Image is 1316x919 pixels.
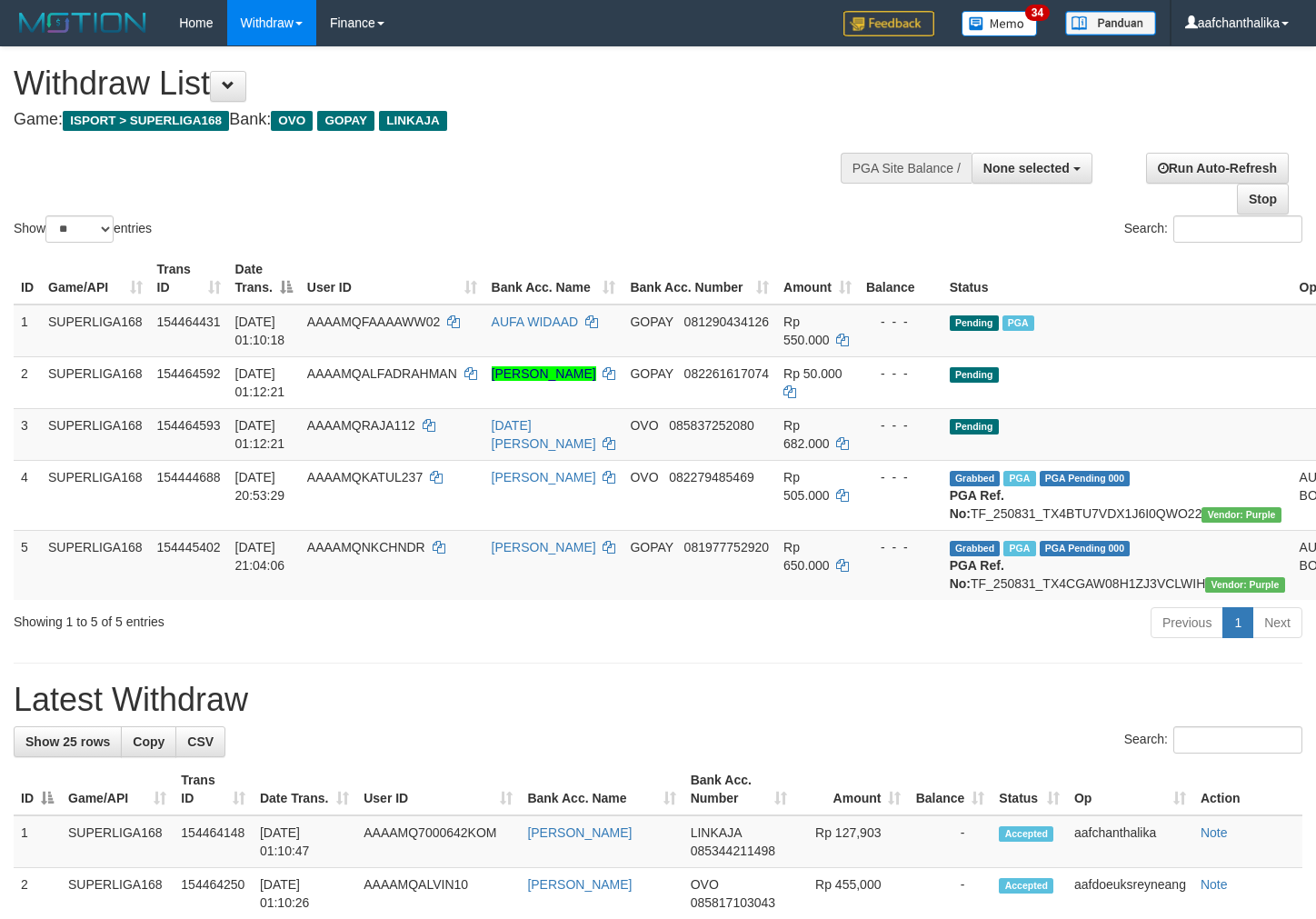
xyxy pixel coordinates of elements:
[228,253,300,305] th: Date Trans.: activate to sort column descending
[783,366,842,381] span: Rp 50.000
[841,153,972,184] div: PGA Site Balance /
[1003,471,1035,486] span: Marked by aafsoycanthlai
[14,460,41,530] td: 4
[1201,877,1228,892] a: Note
[1173,215,1302,243] input: Search:
[950,558,1004,591] b: PGA Ref. No:
[41,408,150,460] td: SUPERLIGA168
[794,815,908,868] td: Rp 127,903
[950,541,1001,556] span: Grabbed
[356,815,520,868] td: AAAAMQ7000642KOM
[271,111,313,131] span: OVO
[527,825,632,840] a: [PERSON_NAME]
[669,470,753,484] span: Copy 082279485469 to clipboard
[908,815,992,868] td: -
[999,878,1053,894] span: Accepted
[187,734,214,749] span: CSV
[866,416,935,435] div: - - -
[14,305,41,357] td: 1
[492,366,596,381] a: [PERSON_NAME]
[684,315,769,329] span: Copy 081290434126 to clipboard
[783,315,830,347] span: Rp 550.000
[1201,825,1228,840] a: Note
[683,764,795,815] th: Bank Acc. Number: activate to sort column ascending
[14,726,122,757] a: Show 25 rows
[1065,11,1156,35] img: panduan.png
[691,895,775,910] span: Copy 085817103043 to clipboard
[1040,471,1131,486] span: PGA Pending
[14,356,41,408] td: 2
[1067,815,1193,868] td: aafchanthalika
[983,161,1070,175] span: None selected
[41,460,150,530] td: SUPERLIGA168
[307,366,457,381] span: AAAAMQALFADRAHMAN
[307,315,441,329] span: AAAAMQFAAAAWW02
[866,365,935,383] div: - - -
[14,530,41,600] td: 5
[253,815,356,868] td: [DATE] 01:10:47
[691,877,719,892] span: OVO
[630,470,658,484] span: OVO
[1003,541,1035,556] span: Marked by aafchhiseyha
[235,470,285,503] span: [DATE] 20:53:29
[492,315,579,329] a: AUFA WIDAAD
[484,253,623,305] th: Bank Acc. Name: activate to sort column ascending
[300,253,484,305] th: User ID: activate to sort column ascending
[1025,5,1050,21] span: 34
[783,418,830,451] span: Rp 682.000
[1040,541,1131,556] span: PGA Pending
[157,470,221,484] span: 154444688
[41,305,150,357] td: SUPERLIGA168
[520,764,683,815] th: Bank Acc. Name: activate to sort column ascending
[61,764,174,815] th: Game/API: activate to sort column ascending
[307,540,425,554] span: AAAAMQNKCHNDR
[157,540,221,554] span: 154445402
[133,734,164,749] span: Copy
[25,734,110,749] span: Show 25 rows
[121,726,176,757] a: Copy
[942,530,1292,600] td: TF_250831_TX4CGAW08H1ZJ3VCLWIH
[307,418,415,433] span: AAAAMQRAJA112
[794,764,908,815] th: Amount: activate to sort column ascending
[14,408,41,460] td: 3
[972,153,1092,184] button: None selected
[527,877,632,892] a: [PERSON_NAME]
[630,366,673,381] span: GOPAY
[630,315,673,329] span: GOPAY
[61,815,174,868] td: SUPERLIGA168
[999,826,1053,842] span: Accepted
[669,418,753,433] span: Copy 085837252080 to clipboard
[866,538,935,556] div: - - -
[317,111,374,131] span: GOPAY
[783,470,830,503] span: Rp 505.000
[1067,764,1193,815] th: Op: activate to sort column ascending
[992,764,1067,815] th: Status: activate to sort column ascending
[1222,607,1253,638] a: 1
[157,366,221,381] span: 154464592
[630,540,673,554] span: GOPAY
[41,253,150,305] th: Game/API: activate to sort column ascending
[174,764,253,815] th: Trans ID: activate to sort column ascending
[950,471,1001,486] span: Grabbed
[1151,607,1223,638] a: Previous
[1124,726,1302,754] label: Search:
[14,682,1302,718] h1: Latest Withdraw
[492,540,596,554] a: [PERSON_NAME]
[1237,184,1289,215] a: Stop
[235,366,285,399] span: [DATE] 01:12:21
[908,764,992,815] th: Balance: activate to sort column ascending
[1252,607,1302,638] a: Next
[63,111,229,131] span: ISPORT > SUPERLIGA168
[843,11,934,36] img: Feedback.jpg
[157,315,221,329] span: 154464431
[1173,726,1302,754] input: Search:
[1205,577,1284,593] span: Vendor URL: https://trx4.1velocity.biz
[14,65,859,102] h1: Withdraw List
[150,253,228,305] th: Trans ID: activate to sort column ascending
[1193,764,1302,815] th: Action
[235,418,285,451] span: [DATE] 01:12:21
[630,418,658,433] span: OVO
[14,215,152,243] label: Show entries
[235,540,285,573] span: [DATE] 21:04:06
[691,844,775,858] span: Copy 085344211498 to clipboard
